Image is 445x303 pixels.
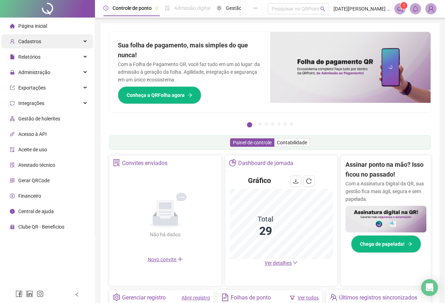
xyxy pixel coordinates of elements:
[345,160,426,180] h2: Assinar ponto na mão? Isso ficou no passado!
[10,70,15,75] span: lock
[18,178,50,183] span: Gerar QRCode
[265,122,268,126] button: 3
[113,5,152,11] span: Controle de ponto
[10,116,15,121] span: apartment
[10,209,15,214] span: info-circle
[18,54,40,60] span: Relatórios
[253,6,258,11] span: ellipsis
[248,176,271,185] h4: Gráfico
[258,122,262,126] button: 2
[407,242,412,246] span: arrow-right
[37,290,44,297] span: instagram
[10,24,15,28] span: home
[18,39,41,44] span: Cadastros
[403,3,405,8] span: 1
[277,122,281,126] button: 5
[154,6,159,11] span: pushpin
[165,6,170,11] span: file-done
[217,6,222,11] span: sun
[351,235,421,253] button: Chega de papelada!
[412,6,419,12] span: bell
[10,39,15,44] span: user-add
[333,5,390,13] span: [DATE][PERSON_NAME] - LIFE CAMP ACADEMIA LTDA
[18,131,47,137] span: Acesso à API
[127,91,185,99] span: Conheça a QRFolha agora
[271,122,274,126] button: 4
[18,116,60,121] span: Gestão de holerites
[247,122,252,127] button: 1
[10,85,15,90] span: export
[187,93,192,98] span: arrow-right
[18,224,64,230] span: Clube QR - Beneficios
[426,4,436,14] img: 93553
[18,193,41,199] span: Financeiro
[226,5,261,11] span: Gestão de férias
[277,140,307,145] span: Contabilidade
[18,100,44,106] span: Integrações
[177,256,183,262] span: plus
[306,178,312,184] span: reload
[293,260,298,265] span: down
[238,157,293,169] div: Dashboard de jornada
[221,294,229,301] span: file-text
[174,5,210,11] span: Admissão digital
[122,157,167,169] div: Convites enviados
[15,290,23,297] span: facebook
[10,163,15,167] span: solution
[400,2,407,9] sup: 1
[103,6,108,11] span: clock-circle
[10,147,15,152] span: audit
[233,140,272,145] span: Painel de controle
[118,40,262,60] h2: Sua folha de pagamento, mais simples do que nunca!
[265,260,292,266] span: Ver detalhes
[18,162,55,168] span: Atestado técnico
[26,290,33,297] span: linkedin
[229,159,236,166] span: pie-chart
[298,295,319,301] a: Ver todos
[293,178,299,184] span: download
[10,54,15,59] span: file
[270,32,431,103] img: banner%2F8d14a306-6205-4263-8e5b-06e9a85ad873.png
[18,85,46,91] span: Exportações
[290,122,293,126] button: 7
[10,193,15,198] span: dollar
[284,122,287,126] button: 6
[18,147,47,152] span: Aceite de uso
[182,295,210,301] a: Abrir registro
[18,23,47,29] span: Página inicial
[10,178,15,183] span: qrcode
[113,294,120,301] span: setting
[290,295,295,300] span: filter
[330,294,337,301] span: team
[10,224,15,229] span: gift
[10,101,15,106] span: sync
[345,180,426,203] p: Com a Assinatura Digital da QR, sua gestão fica mais ágil, segura e sem papelada.
[320,6,325,12] span: search
[75,292,80,297] span: left
[118,60,262,84] p: Com a Folha de Pagamento QR, você faz tudo em um só lugar: da admissão à geração da folha. Agilid...
[118,86,201,104] button: Conheça a QRFolha agora
[397,6,403,12] span: notification
[148,257,183,262] span: Novo convite
[265,260,298,266] a: Ver detalhes down
[360,240,405,248] span: Chega de papelada!
[18,70,50,75] span: Administração
[10,132,15,137] span: api
[133,231,198,238] div: Não há dados
[113,159,120,166] span: solution
[421,279,438,296] div: Open Intercom Messenger
[18,209,54,214] span: Central de ajuda
[345,206,426,233] img: banner%2F02c71560-61a6-44d4-94b9-c8ab97240462.png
